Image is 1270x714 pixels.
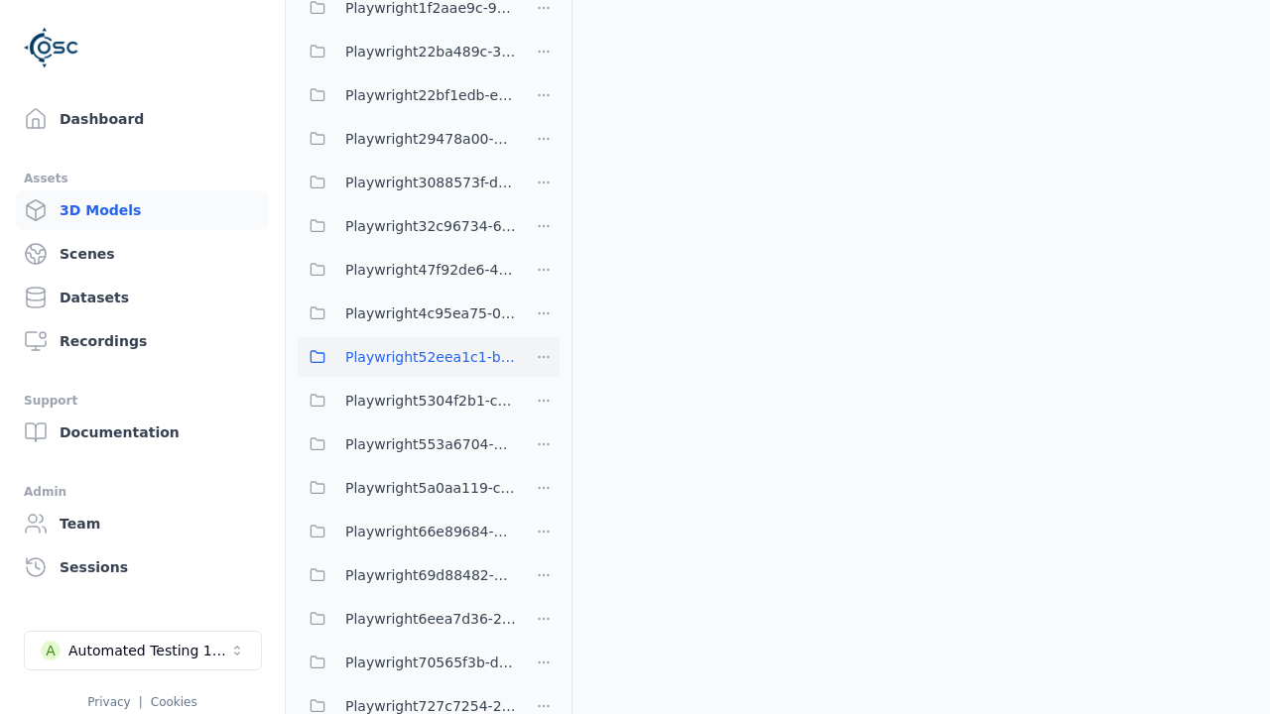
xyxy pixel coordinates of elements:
a: Dashboard [16,99,269,139]
a: Privacy [87,695,130,709]
div: Assets [24,167,261,190]
a: 3D Models [16,190,269,230]
button: Playwright70565f3b-d1cd-451e-b08a-b6e5d72db463 [298,643,516,682]
button: Playwright4c95ea75-059d-4cd5-9024-2cd9de30b3b0 [298,294,516,333]
div: A [41,641,61,660]
button: Playwright32c96734-6866-42ae-8456-0f4acea52717 [298,206,516,246]
span: Playwright70565f3b-d1cd-451e-b08a-b6e5d72db463 [345,651,516,674]
button: Playwright6eea7d36-2bfb-4c23-8a5c-c23a2aced77e [298,599,516,639]
span: Playwright22bf1edb-e2e4-49eb-ace5-53917e10e3df [345,83,516,107]
span: Playwright5304f2b1-c9d3-459f-957a-a9fd53ec8eaf [345,389,516,413]
span: Playwright553a6704-808f-474b-81e6-e0edf15a73d7 [345,432,516,456]
a: Scenes [16,234,269,274]
button: Playwright47f92de6-42b1-4186-9da0-7d6c89d269ce [298,250,516,290]
span: Playwright5a0aa119-c5be-433d-90b0-de75c36c42a7 [345,476,516,500]
a: Team [16,504,269,543]
button: Playwright5a0aa119-c5be-433d-90b0-de75c36c42a7 [298,468,516,508]
span: Playwright47f92de6-42b1-4186-9da0-7d6c89d269ce [345,258,516,282]
span: | [139,695,143,709]
div: Support [24,389,261,413]
button: Playwright29478a00-7829-4286-b156-879e6320140f [298,119,516,159]
button: Playwright52eea1c1-b696-47b5-808f-ee067d1259d1 [298,337,516,377]
button: Playwright22bf1edb-e2e4-49eb-ace5-53917e10e3df [298,75,516,115]
span: Playwright32c96734-6866-42ae-8456-0f4acea52717 [345,214,516,238]
img: Logo [24,20,79,75]
div: Admin [24,480,261,504]
button: Playwright66e89684-087b-4a8e-8db0-72782c7802f7 [298,512,516,551]
span: Playwright66e89684-087b-4a8e-8db0-72782c7802f7 [345,520,516,543]
button: Playwright553a6704-808f-474b-81e6-e0edf15a73d7 [298,424,516,464]
a: Documentation [16,413,269,452]
button: Playwright22ba489c-3f58-40ce-82d9-297bfd19b528 [298,32,516,71]
a: Recordings [16,321,269,361]
span: Playwright29478a00-7829-4286-b156-879e6320140f [345,127,516,151]
button: Select a workspace [24,631,262,670]
a: Cookies [151,695,197,709]
span: Playwright4c95ea75-059d-4cd5-9024-2cd9de30b3b0 [345,301,516,325]
span: Playwright22ba489c-3f58-40ce-82d9-297bfd19b528 [345,40,516,63]
button: Playwright5304f2b1-c9d3-459f-957a-a9fd53ec8eaf [298,381,516,420]
span: Playwright3088573f-d44d-455e-85f6-006cb06f31fb [345,171,516,194]
span: Playwright6eea7d36-2bfb-4c23-8a5c-c23a2aced77e [345,607,516,631]
button: Playwright69d88482-dad[DEMOGRAPHIC_DATA]-4eb6-a4d2-d615fe0eea50 [298,555,516,595]
div: Automated Testing 1 - Playwright [68,641,229,660]
span: Playwright69d88482-dad[DEMOGRAPHIC_DATA]-4eb6-a4d2-d615fe0eea50 [345,563,516,587]
a: Datasets [16,278,269,317]
span: Playwright52eea1c1-b696-47b5-808f-ee067d1259d1 [345,345,516,369]
a: Sessions [16,547,269,587]
button: Playwright3088573f-d44d-455e-85f6-006cb06f31fb [298,163,516,202]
